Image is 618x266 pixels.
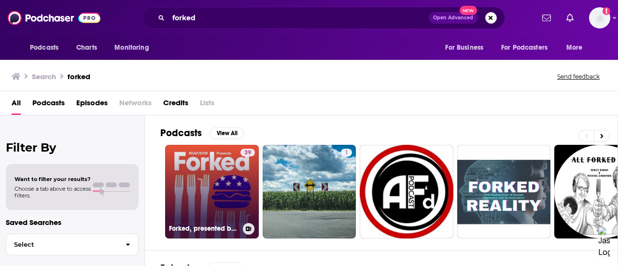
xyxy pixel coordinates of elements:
span: Open Advanced [433,15,473,20]
span: 39 [244,148,251,158]
button: Show profile menu [589,7,610,28]
a: Charts [70,39,103,57]
h3: Forked, presented by REAP/SOW [169,224,239,233]
span: Select [6,241,118,248]
p: Saved Searches [6,218,139,227]
a: PodcastsView All [160,127,244,139]
span: Choose a tab above to access filters. [14,185,91,199]
input: Search podcasts, credits, & more... [169,10,429,26]
button: Open AdvancedNew [429,12,478,24]
span: New [460,6,477,15]
span: Want to filter your results? [14,176,91,182]
span: Networks [119,95,152,115]
a: 1 [263,145,356,238]
span: For Podcasters [501,41,548,55]
a: Show notifications dropdown [538,10,555,26]
a: 39Forked, presented by REAP/SOW [165,145,259,238]
img: User Profile [589,7,610,28]
a: All [12,95,21,115]
img: Podchaser - Follow, Share and Rate Podcasts [8,9,100,27]
h2: Filter By [6,140,139,154]
h3: Search [32,72,56,81]
span: Logged in as RebRoz5 [589,7,610,28]
button: Select [6,234,139,255]
span: More [566,41,583,55]
a: 1 [341,149,352,156]
a: Episodes [76,95,108,115]
span: Charts [76,41,97,55]
span: For Business [445,41,483,55]
a: Show notifications dropdown [562,10,577,26]
button: View All [210,127,244,139]
button: open menu [560,39,595,57]
button: open menu [438,39,495,57]
button: open menu [495,39,562,57]
a: Credits [163,95,188,115]
a: Podcasts [32,95,65,115]
h2: Podcasts [160,127,202,139]
h3: forked [68,72,90,81]
span: 1 [345,148,348,158]
a: 39 [240,149,255,156]
svg: Add a profile image [603,7,610,15]
button: open menu [108,39,161,57]
div: Search podcasts, credits, & more... [142,7,505,29]
button: Send feedback [554,72,603,81]
button: open menu [23,39,71,57]
span: Monitoring [114,41,149,55]
span: Podcasts [30,41,58,55]
span: Lists [200,95,214,115]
